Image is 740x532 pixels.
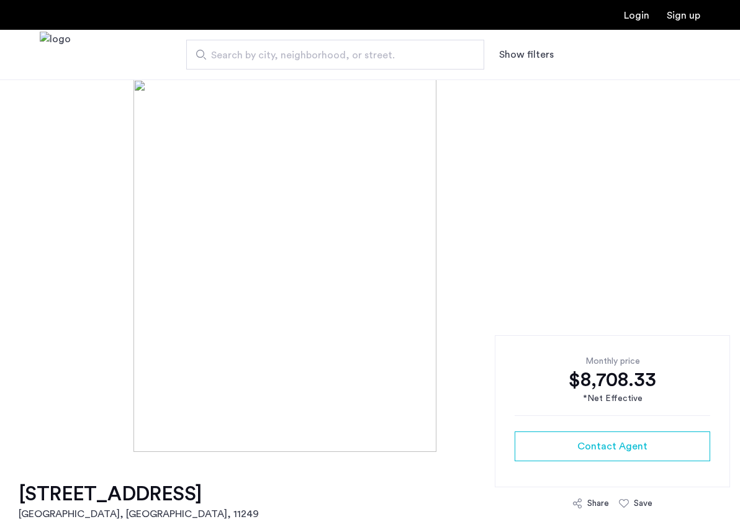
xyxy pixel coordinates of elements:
[667,11,700,20] a: Registration
[186,40,484,70] input: Apartment Search
[515,367,710,392] div: $8,708.33
[40,32,71,78] img: logo
[587,497,609,510] div: Share
[211,48,449,63] span: Search by city, neighborhood, or street.
[40,32,71,78] a: Cazamio Logo
[499,47,554,62] button: Show or hide filters
[515,392,710,405] div: *Net Effective
[515,431,710,461] button: button
[624,11,649,20] a: Login
[19,482,259,521] a: [STREET_ADDRESS][GEOGRAPHIC_DATA], [GEOGRAPHIC_DATA], 11249
[133,79,607,452] img: [object%20Object]
[19,482,259,507] h1: [STREET_ADDRESS]
[515,355,710,367] div: Monthly price
[19,507,259,521] h2: [GEOGRAPHIC_DATA], [GEOGRAPHIC_DATA] , 11249
[634,497,652,510] div: Save
[577,439,647,454] span: Contact Agent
